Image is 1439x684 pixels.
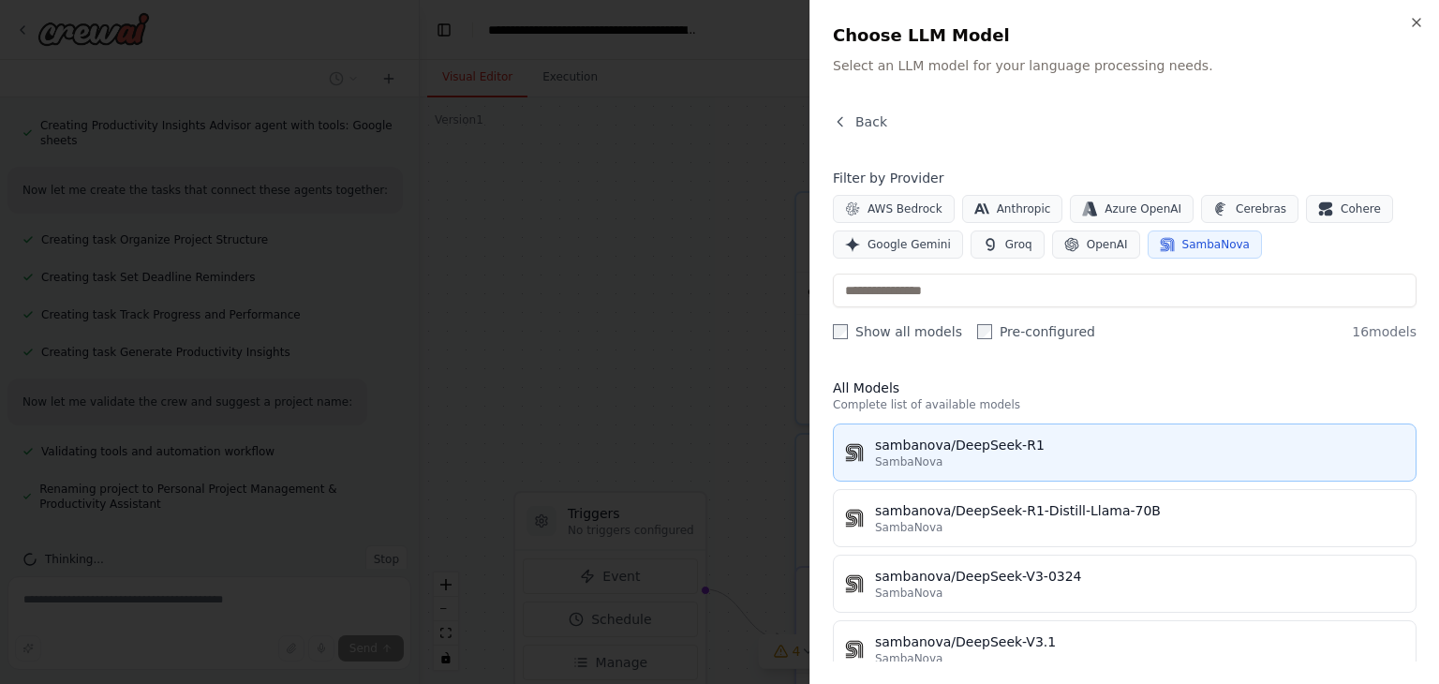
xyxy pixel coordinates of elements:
[1341,201,1381,216] span: Cohere
[1182,237,1250,252] span: SambaNova
[1005,237,1032,252] span: Groq
[1352,322,1417,341] span: 16 models
[875,632,1404,651] div: sambanova/DeepSeek-V3.1
[1052,230,1140,259] button: OpenAI
[1105,201,1181,216] span: Azure OpenAI
[833,555,1417,613] button: sambanova/DeepSeek-V3-0324SambaNova
[833,397,1417,412] p: Complete list of available models
[1306,195,1393,223] button: Cohere
[875,586,942,601] span: SambaNova
[1236,201,1286,216] span: Cerebras
[997,201,1051,216] span: Anthropic
[977,324,992,339] input: Pre-configured
[875,651,942,666] span: SambaNova
[833,230,963,259] button: Google Gemini
[833,169,1417,187] h4: Filter by Provider
[833,424,1417,482] button: sambanova/DeepSeek-R1SambaNova
[1070,195,1194,223] button: Azure OpenAI
[833,322,962,341] label: Show all models
[868,237,951,252] span: Google Gemini
[833,56,1417,75] p: Select an LLM model for your language processing needs.
[1201,195,1298,223] button: Cerebras
[833,22,1417,49] h2: Choose LLM Model
[833,489,1417,547] button: sambanova/DeepSeek-R1-Distill-Llama-70BSambaNova
[977,322,1095,341] label: Pre-configured
[875,454,942,469] span: SambaNova
[833,112,887,131] button: Back
[833,620,1417,678] button: sambanova/DeepSeek-V3.1SambaNova
[833,324,848,339] input: Show all models
[971,230,1045,259] button: Groq
[1148,230,1262,259] button: SambaNova
[1087,237,1128,252] span: OpenAI
[875,567,1404,586] div: sambanova/DeepSeek-V3-0324
[855,112,887,131] span: Back
[962,195,1063,223] button: Anthropic
[833,379,1417,397] h3: All Models
[875,520,942,535] span: SambaNova
[833,195,955,223] button: AWS Bedrock
[868,201,942,216] span: AWS Bedrock
[875,436,1404,454] div: sambanova/DeepSeek-R1
[875,501,1404,520] div: sambanova/DeepSeek-R1-Distill-Llama-70B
